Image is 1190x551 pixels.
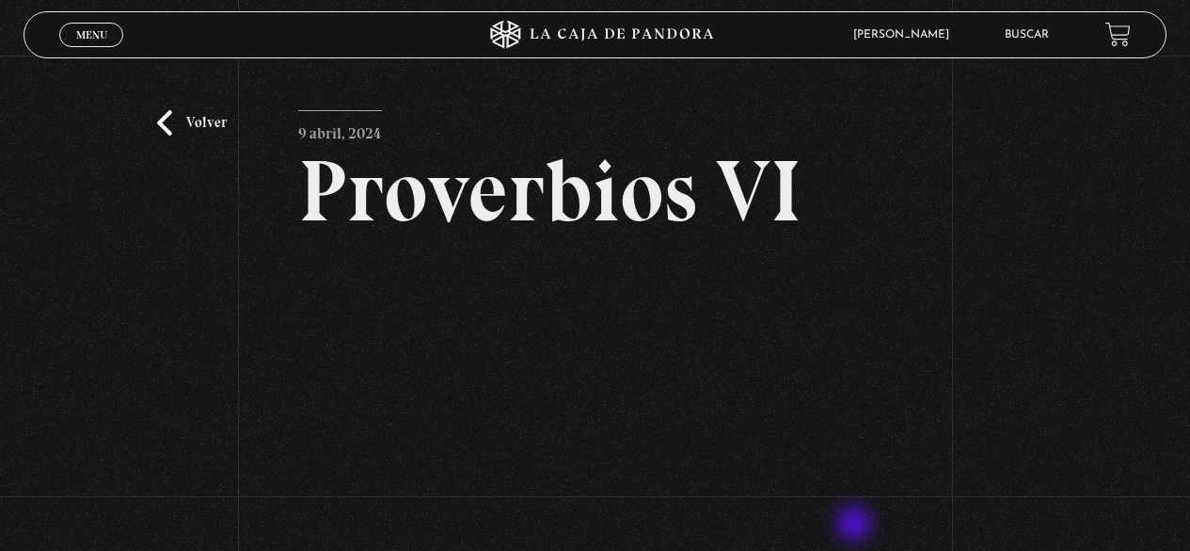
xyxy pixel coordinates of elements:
[1005,29,1049,41] a: Buscar
[76,29,107,41] span: Menu
[70,44,114,57] span: Cerrar
[298,110,382,148] p: 9 abril, 2024
[1105,22,1131,47] a: View your shopping cart
[157,110,227,136] a: Volver
[298,148,892,235] h2: Proverbios VI
[844,29,968,41] span: [PERSON_NAME]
